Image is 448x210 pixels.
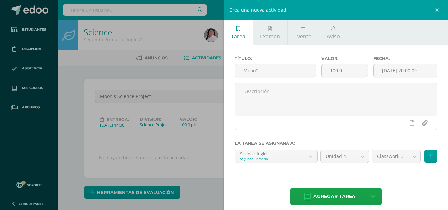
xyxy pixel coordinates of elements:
label: Valor: [321,56,368,61]
span: Agregar tarea [313,188,355,205]
a: Classwork (40.0%) [372,150,421,163]
a: Science 'Ingles'Segundo Primaria [235,150,317,163]
a: Unidad 4 [321,150,369,163]
div: Segundo Primaria [240,156,300,161]
input: Título [235,64,316,77]
label: Fecha: [373,56,437,61]
a: Aviso [319,20,347,45]
a: Examen [253,20,287,45]
div: Science 'Ingles' [240,150,300,156]
span: Aviso [327,33,340,40]
span: Unidad 4 [326,150,351,163]
label: La tarea se asignará a: [235,141,438,146]
input: Fecha de entrega [374,64,437,77]
a: Evento [288,20,319,45]
span: Examen [260,33,280,40]
input: Puntos máximos [322,64,368,77]
span: Classwork (40.0%) [377,150,403,163]
span: Evento [294,33,312,40]
span: Tarea [231,33,245,40]
label: Título: [235,56,316,61]
a: Tarea [224,20,253,45]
